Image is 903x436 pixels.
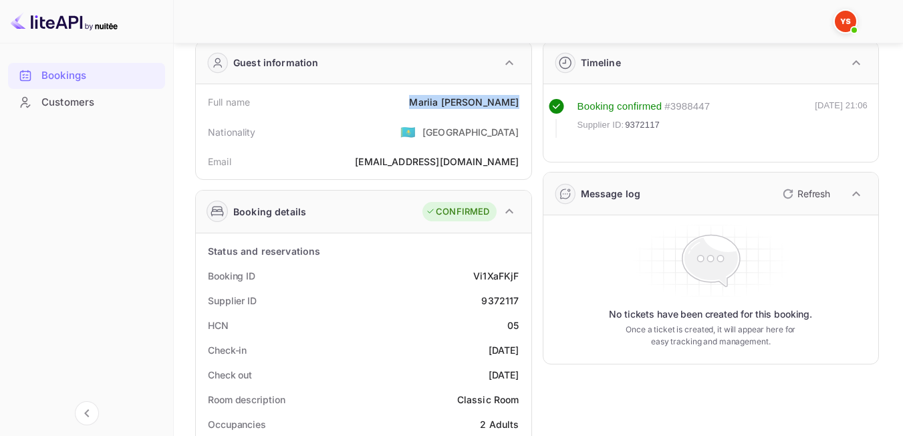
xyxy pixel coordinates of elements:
div: Classic Room [457,393,519,407]
div: 2 Adults [480,417,519,431]
div: Full name [208,95,250,109]
a: Customers [8,90,165,114]
div: Guest information [233,56,319,70]
div: Booking ID [208,269,255,283]
div: Bookings [41,68,158,84]
div: Status and reservations [208,244,320,258]
span: United States [400,120,416,144]
p: No tickets have been created for this booking. [609,308,812,321]
div: Occupancies [208,417,266,431]
div: Customers [8,90,165,116]
div: 05 [507,318,519,332]
div: [EMAIL_ADDRESS][DOMAIN_NAME] [355,154,519,169]
div: CONFIRMED [426,205,489,219]
div: Supplier ID [208,294,257,308]
div: Check-in [208,343,247,357]
a: Bookings [8,63,165,88]
div: Mariia [PERSON_NAME] [409,95,519,109]
div: Check out [208,368,252,382]
button: Collapse navigation [75,401,99,425]
div: Vi1XaFKjF [473,269,519,283]
div: Booking details [233,205,306,219]
span: Supplier ID: [577,118,624,132]
div: Timeline [581,56,621,70]
div: [DATE] 21:06 [815,99,868,138]
div: Bookings [8,63,165,89]
div: [DATE] [489,368,519,382]
div: Nationality [208,125,256,139]
div: # 3988447 [664,99,710,114]
div: [DATE] [489,343,519,357]
div: Email [208,154,231,169]
div: Customers [41,95,158,110]
div: Message log [581,187,641,201]
div: Booking confirmed [577,99,662,114]
img: LiteAPI logo [11,11,118,32]
p: Refresh [797,187,830,201]
div: HCN [208,318,229,332]
button: Refresh [775,183,835,205]
p: Once a ticket is created, it will appear here for easy tracking and management. [622,324,800,348]
span: 9372117 [625,118,660,132]
div: Room description [208,393,285,407]
img: Yandex Support [835,11,856,32]
div: 9372117 [481,294,519,308]
div: [GEOGRAPHIC_DATA] [422,125,519,139]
